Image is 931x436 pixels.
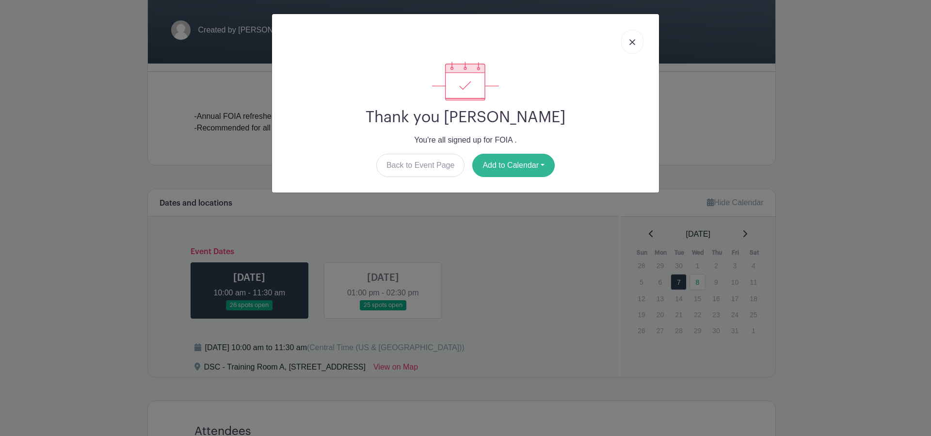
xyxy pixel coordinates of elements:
img: close_button-5f87c8562297e5c2d7936805f587ecaba9071eb48480494691a3f1689db116b3.svg [629,39,635,45]
p: You're all signed up for FOIA . [280,134,651,146]
button: Add to Calendar [472,154,555,177]
img: signup_complete-c468d5dda3e2740ee63a24cb0ba0d3ce5d8a4ecd24259e683200fb1569d990c8.svg [432,62,499,100]
a: Back to Event Page [376,154,465,177]
h2: Thank you [PERSON_NAME] [280,108,651,127]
